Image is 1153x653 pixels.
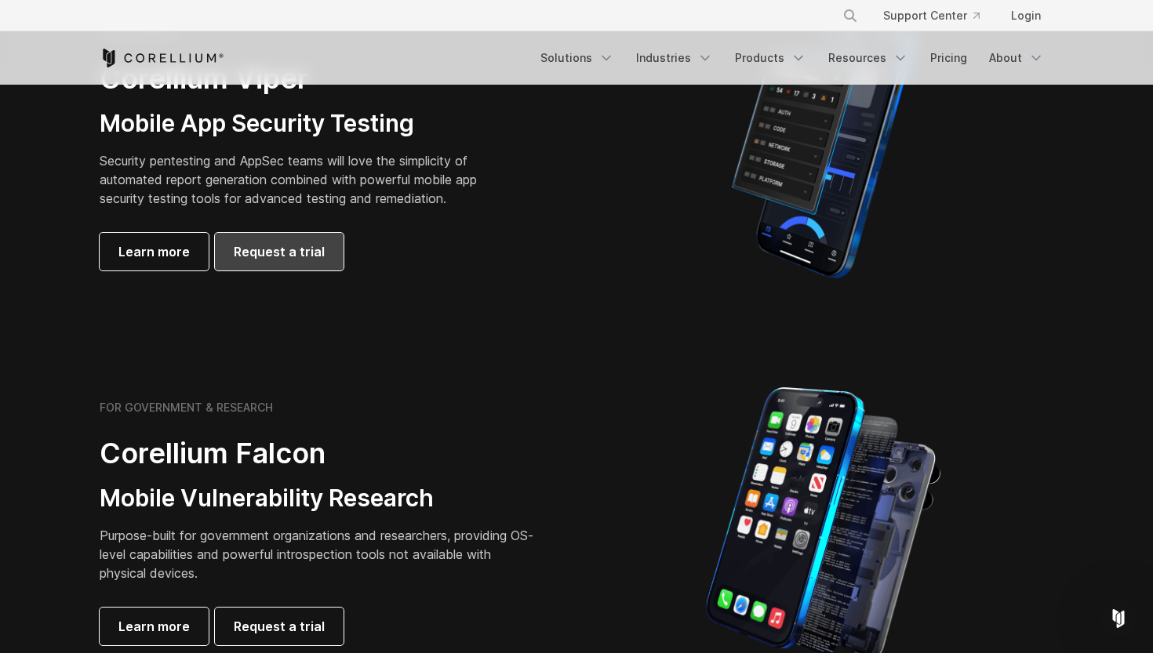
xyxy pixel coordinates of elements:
[100,233,209,270] a: Learn more
[100,109,501,139] h3: Mobile App Security Testing
[215,608,344,645] a: Request a trial
[234,242,325,261] span: Request a trial
[100,484,539,513] h3: Mobile Vulnerability Research
[100,151,501,208] p: Security pentesting and AppSec teams will love the simplicity of automated report generation comb...
[234,617,325,636] span: Request a trial
[824,2,1053,30] div: Navigation Menu
[531,44,1053,72] div: Navigation Menu
[100,526,539,582] p: Purpose-built for government organizations and researchers, providing OS-level capabilities and p...
[998,2,1053,30] a: Login
[627,44,722,72] a: Industries
[705,11,941,285] img: Corellium MATRIX automated report on iPhone showing app vulnerability test results across securit...
[215,233,344,270] a: Request a trial
[118,617,190,636] span: Learn more
[726,44,816,72] a: Products
[100,401,273,415] h6: FOR GOVERNMENT & RESEARCH
[531,44,624,72] a: Solutions
[100,436,539,471] h2: Corellium Falcon
[921,44,977,72] a: Pricing
[100,49,224,67] a: Corellium Home
[118,242,190,261] span: Learn more
[871,2,992,30] a: Support Center
[100,608,209,645] a: Learn more
[836,2,864,30] button: Search
[980,44,1053,72] a: About
[819,44,918,72] a: Resources
[1100,600,1137,637] iframe: Intercom live chat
